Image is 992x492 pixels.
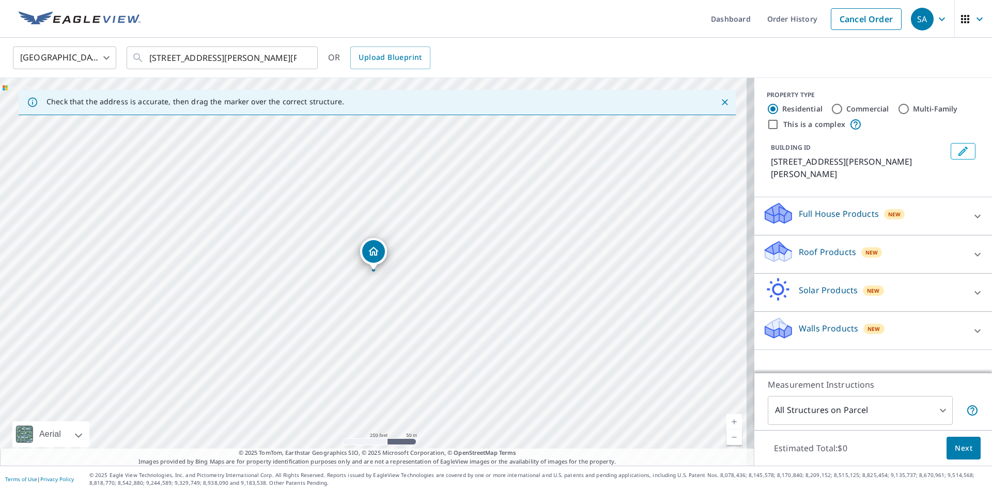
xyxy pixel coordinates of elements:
[89,471,987,487] p: © 2025 Eagle View Technologies, Inc. and Pictometry International Corp. All Rights Reserved. Repo...
[726,414,742,430] a: Current Level 17, Zoom In
[955,442,972,455] span: Next
[350,46,430,69] a: Upload Blueprint
[454,449,497,456] a: OpenStreetMap
[19,11,141,27] img: EV Logo
[13,43,116,72] div: [GEOGRAPHIC_DATA]
[149,43,297,72] input: Search by address or latitude-longitude
[726,430,742,445] a: Current Level 17, Zoom Out
[865,248,878,257] span: New
[359,51,422,64] span: Upload Blueprint
[766,437,856,459] p: Estimated Total: $0
[783,119,845,130] label: This is a complex
[12,421,89,447] div: Aerial
[913,104,958,114] label: Multi-Family
[768,378,979,391] p: Measurement Instructions
[888,210,901,218] span: New
[763,240,984,269] div: Roof ProductsNew
[771,155,947,180] p: [STREET_ADDRESS][PERSON_NAME][PERSON_NAME]
[799,246,856,258] p: Roof Products
[799,284,858,296] p: Solar Products
[763,316,984,345] div: Walls ProductsNew
[767,90,980,100] div: PROPERTY TYPE
[768,396,953,425] div: All Structures on Parcel
[867,287,880,295] span: New
[763,201,984,231] div: Full House ProductsNew
[771,143,811,152] p: BUILDING ID
[966,404,979,417] span: Your report will include each building or structure inside the parcel boundary. In some cases, du...
[867,325,880,333] span: New
[718,96,732,109] button: Close
[5,476,74,482] p: |
[782,104,823,114] label: Residential
[947,437,981,460] button: Next
[911,8,934,30] div: SA
[36,421,64,447] div: Aerial
[846,104,889,114] label: Commercial
[499,449,516,456] a: Terms
[5,475,37,483] a: Terms of Use
[360,238,387,270] div: Dropped pin, building 1, Residential property, 525 S Bryan Ave Fort Collins, CO 80521
[799,322,858,335] p: Walls Products
[763,278,984,307] div: Solar ProductsNew
[40,475,74,483] a: Privacy Policy
[951,143,975,160] button: Edit building 1
[47,97,344,106] p: Check that the address is accurate, then drag the marker over the correct structure.
[799,208,879,220] p: Full House Products
[831,8,902,30] a: Cancel Order
[328,46,430,69] div: OR
[239,449,516,457] span: © 2025 TomTom, Earthstar Geographics SIO, © 2025 Microsoft Corporation, ©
